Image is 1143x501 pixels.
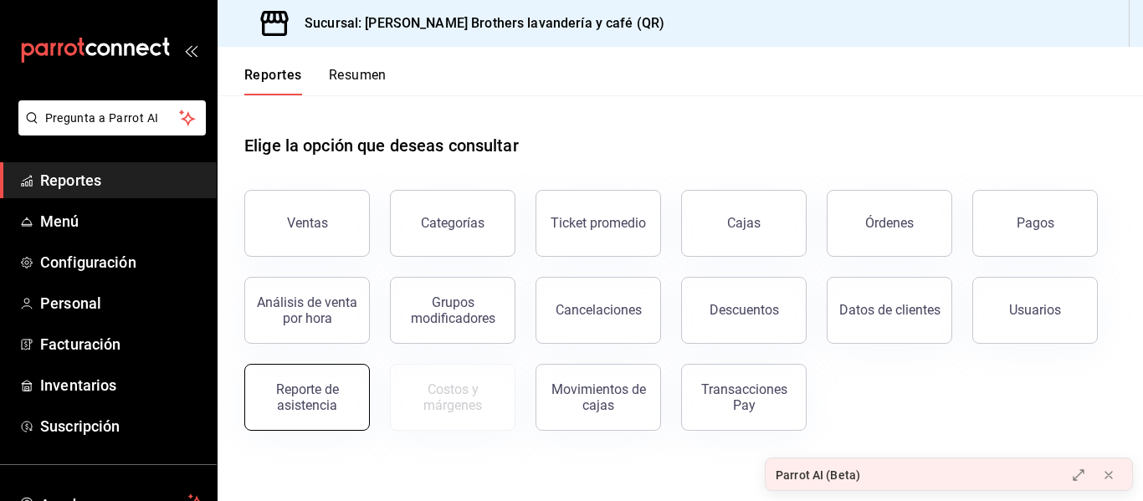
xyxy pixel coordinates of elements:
div: Usuarios [1009,302,1061,318]
span: Suscripción [40,415,203,437]
button: Transacciones Pay [681,364,807,431]
button: Reportes [244,67,302,95]
div: Órdenes [865,215,914,231]
button: Movimientos de cajas [536,364,661,431]
span: Reportes [40,169,203,192]
div: Cajas [727,215,761,231]
div: Ventas [287,215,328,231]
button: open_drawer_menu [184,43,197,57]
button: Análisis de venta por hora [244,277,370,344]
div: Cancelaciones [556,302,642,318]
button: Categorías [390,190,515,257]
div: Descuentos [710,302,779,318]
div: Categorías [421,215,484,231]
div: Movimientos de cajas [546,381,650,413]
div: Transacciones Pay [692,381,796,413]
button: Usuarios [972,277,1098,344]
button: Resumen [329,67,387,95]
button: Reporte de asistencia [244,364,370,431]
span: Configuración [40,251,203,274]
span: Pregunta a Parrot AI [45,110,180,127]
button: Pagos [972,190,1098,257]
span: Inventarios [40,374,203,396]
span: Facturación [40,333,203,355]
button: Cancelaciones [536,277,661,344]
button: Cajas [681,190,807,257]
div: Datos de clientes [839,302,941,318]
div: Costos y márgenes [401,381,505,413]
span: Personal [40,292,203,314]
div: Reporte de asistencia [255,381,359,413]
div: Grupos modificadores [401,294,505,326]
a: Pregunta a Parrot AI [12,121,206,139]
h3: Sucursal: [PERSON_NAME] Brothers lavandería y café (QR) [291,13,664,33]
button: Ticket promedio [536,190,661,257]
button: Contrata inventarios para ver este reporte [390,364,515,431]
span: Menú [40,210,203,233]
div: Análisis de venta por hora [255,294,359,326]
button: Pregunta a Parrot AI [18,100,206,135]
button: Descuentos [681,277,807,344]
div: Pagos [1017,215,1054,231]
button: Grupos modificadores [390,277,515,344]
button: Órdenes [827,190,952,257]
div: navigation tabs [244,67,387,95]
button: Datos de clientes [827,277,952,344]
h1: Elige la opción que deseas consultar [244,133,519,158]
button: Ventas [244,190,370,257]
div: Parrot AI (Beta) [776,467,860,484]
div: Ticket promedio [551,215,646,231]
